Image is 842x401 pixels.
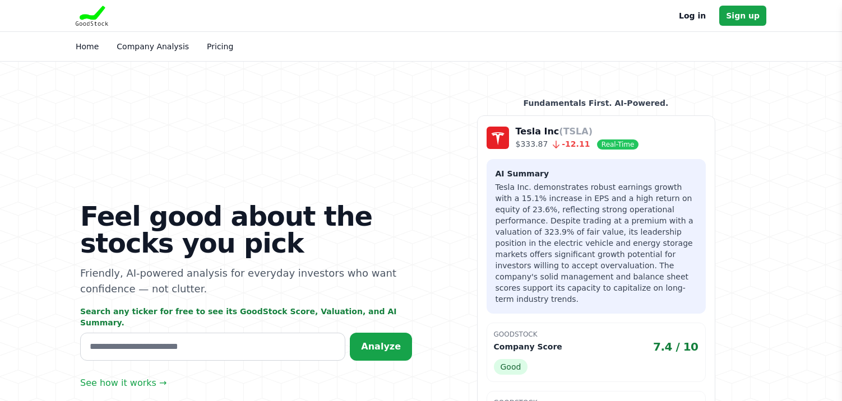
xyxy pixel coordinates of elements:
p: Tesla Inc. demonstrates robust earnings growth with a 15.1% increase in EPS and a high return on ... [496,181,697,305]
p: Tesla Inc [516,125,639,138]
a: Sign up [719,6,766,26]
span: Analyze [361,341,401,352]
p: Company Score [494,341,562,352]
span: 7.4 / 10 [653,339,698,355]
p: $333.87 [516,138,639,150]
p: GoodStock [494,330,698,339]
img: Company Logo [487,127,509,149]
a: Company Analysis [117,42,189,51]
a: Log in [679,9,706,22]
img: Goodstock Logo [76,6,108,26]
p: Fundamentals First. AI-Powered. [477,97,715,109]
p: Friendly, AI-powered analysis for everyday investors who want confidence — not clutter. [80,265,412,297]
span: (TSLA) [559,126,593,137]
h1: Feel good about the stocks you pick [80,203,412,257]
h3: AI Summary [496,168,697,179]
a: Pricing [207,42,233,51]
span: -12.11 [548,139,590,148]
a: See how it works → [80,376,166,390]
a: Home [76,42,99,51]
p: Search any ticker for free to see its GoodStock Score, Valuation, and AI Summary. [80,306,412,328]
span: Real-Time [597,139,639,150]
span: Good [494,359,528,375]
button: Analyze [350,333,412,361]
